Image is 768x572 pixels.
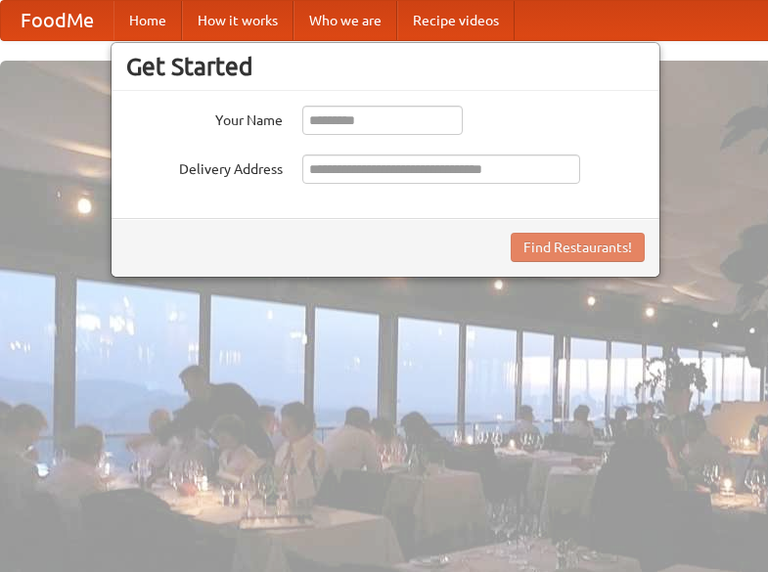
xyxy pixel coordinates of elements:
[182,1,294,40] a: How it works
[126,106,283,130] label: Your Name
[511,233,645,262] button: Find Restaurants!
[397,1,515,40] a: Recipe videos
[113,1,182,40] a: Home
[126,154,283,179] label: Delivery Address
[294,1,397,40] a: Who we are
[126,52,645,81] h3: Get Started
[1,1,113,40] a: FoodMe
